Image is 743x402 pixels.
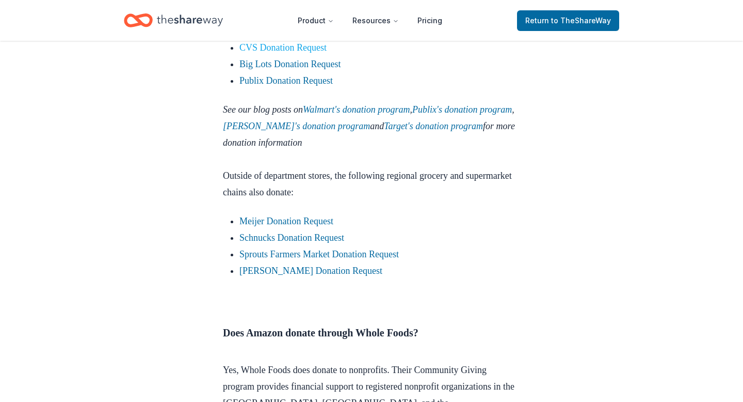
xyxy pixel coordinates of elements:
[239,42,327,53] a: CVS Donation Request
[517,10,619,31] a: Returnto TheShareWay
[239,216,333,226] a: Meijer Donation Request
[344,10,407,31] button: Resources
[409,10,450,31] a: Pricing
[239,59,341,69] a: Big Lots Donation Request
[239,75,333,86] a: Publix Donation Request
[525,14,611,27] span: Return
[124,8,223,33] a: Home
[239,233,344,243] a: Schnucks Donation Request
[412,104,512,115] a: Publix's donation program
[303,104,410,115] a: Walmart's donation program
[239,266,382,276] a: [PERSON_NAME] Donation Request
[223,121,370,131] a: [PERSON_NAME]'s donation program
[239,249,399,259] a: Sprouts Farmers Market Donation Request
[223,167,520,200] p: Outside of department stores, the following regional grocery and supermarket chains also donate:
[384,121,483,131] a: Target's donation program
[223,324,520,358] h3: Does Amazon donate through Whole Foods?
[289,10,342,31] button: Product
[289,8,450,33] nav: Main
[223,104,515,148] em: See our blog posts on , , and for more donation information
[551,16,611,25] span: to TheShareWay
